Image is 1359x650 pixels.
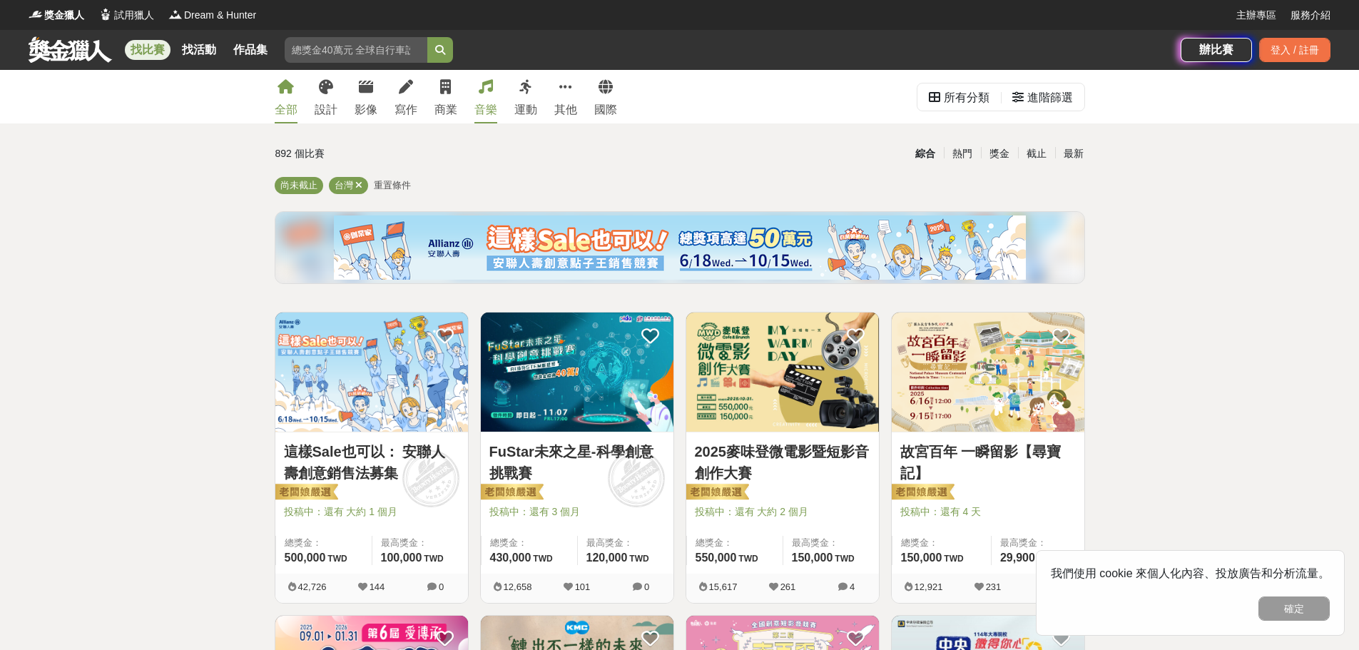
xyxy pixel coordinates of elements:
a: 這樣Sale也可以： 安聯人壽創意銷售法募集 [284,441,459,484]
span: TWD [835,554,854,564]
a: 影像 [355,70,377,123]
span: 120,000 [586,552,628,564]
a: Logo試用獵人 [98,8,154,23]
input: 總獎金40萬元 全球自行車設計比賽 [285,37,427,63]
a: FuStar未來之星-科學創意挑戰賽 [489,441,665,484]
span: 430,000 [490,552,531,564]
span: 550,000 [696,552,737,564]
span: 尚未截止 [280,180,317,191]
span: 150,000 [901,552,942,564]
img: 老闆娘嚴選 [478,483,544,503]
img: Cover Image [892,313,1084,432]
span: 0 [644,582,649,592]
a: Cover Image [275,313,468,432]
span: 最高獎金： [586,536,665,550]
img: Logo [29,7,43,21]
div: 影像 [355,101,377,118]
span: TWD [629,554,648,564]
span: 總獎金： [901,536,982,550]
span: 我們使用 cookie 來個人化內容、投放廣告和分析流量。 [1051,567,1330,579]
span: 最高獎金： [792,536,870,550]
div: 892 個比賽 [275,141,544,166]
span: 144 [370,582,385,592]
span: 15,617 [709,582,738,592]
span: 投稿中：還有 3 個月 [489,504,665,519]
a: 其他 [554,70,577,123]
a: 設計 [315,70,337,123]
span: 42,726 [298,582,327,592]
a: 找比賽 [125,40,170,60]
a: 全部 [275,70,297,123]
span: 12,921 [915,582,943,592]
div: 熱門 [944,141,981,166]
span: TWD [327,554,347,564]
span: TWD [944,554,963,564]
span: 重置條件 [374,180,411,191]
div: 獎金 [981,141,1018,166]
div: 所有分類 [944,83,989,112]
a: 寫作 [395,70,417,123]
div: 綜合 [907,141,944,166]
span: 總獎金： [696,536,774,550]
span: 0 [439,582,444,592]
span: 總獎金： [285,536,363,550]
div: 寫作 [395,101,417,118]
img: Logo [168,7,183,21]
img: Cover Image [686,313,879,432]
img: 老闆娘嚴選 [273,483,338,503]
span: 12,658 [504,582,532,592]
a: 服務介紹 [1291,8,1330,23]
span: 試用獵人 [114,8,154,23]
span: 台灣 [335,180,353,191]
span: 101 [575,582,591,592]
span: 231 [986,582,1002,592]
span: 500,000 [285,552,326,564]
span: Dream & Hunter [184,8,256,23]
span: 總獎金： [490,536,569,550]
a: 主辦專區 [1236,8,1276,23]
span: 最高獎金： [381,536,459,550]
a: 國際 [594,70,617,123]
a: 辦比賽 [1181,38,1252,62]
a: 音樂 [474,70,497,123]
span: 100,000 [381,552,422,564]
a: 商業 [434,70,457,123]
a: 作品集 [228,40,273,60]
button: 確定 [1258,596,1330,621]
span: 投稿中：還有 大約 2 個月 [695,504,870,519]
img: Cover Image [481,313,673,432]
div: 最新 [1055,141,1092,166]
a: 運動 [514,70,537,123]
div: 音樂 [474,101,497,118]
span: 261 [780,582,796,592]
div: 截止 [1018,141,1055,166]
img: 老闆娘嚴選 [889,483,955,503]
img: cf4fb443-4ad2-4338-9fa3-b46b0bf5d316.png [334,215,1026,280]
a: 找活動 [176,40,222,60]
div: 商業 [434,101,457,118]
div: 登入 / 註冊 [1259,38,1330,62]
span: 獎金獵人 [44,8,84,23]
div: 全部 [275,101,297,118]
span: 投稿中：還有 大約 1 個月 [284,504,459,519]
div: 設計 [315,101,337,118]
div: 運動 [514,101,537,118]
img: 老闆娘嚴選 [683,483,749,503]
span: TWD [424,554,443,564]
a: LogoDream & Hunter [168,8,256,23]
div: 進階篩選 [1027,83,1073,112]
span: TWD [738,554,758,564]
span: TWD [533,554,552,564]
span: 4 [850,582,855,592]
a: 故宮百年 一瞬留影【尋寶記】 [900,441,1076,484]
div: 國際 [594,101,617,118]
a: Logo獎金獵人 [29,8,84,23]
div: 其他 [554,101,577,118]
span: 150,000 [792,552,833,564]
span: 29,900 [1000,552,1035,564]
img: Logo [98,7,113,21]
